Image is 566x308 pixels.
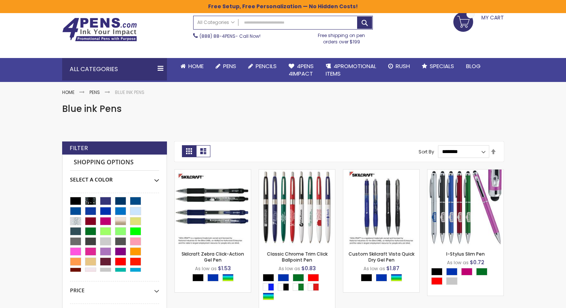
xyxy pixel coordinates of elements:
span: Pens [223,62,236,70]
span: As low as [447,259,469,266]
div: Free shipping on pen orders over $199 [310,30,373,45]
div: Assorted [263,293,274,300]
iframe: Google Customer Reviews [504,288,566,308]
div: Blue [278,274,289,281]
div: Fushia [461,268,472,275]
div: Red [431,277,442,285]
div: White|Black [278,283,289,291]
a: All Categories [194,16,238,28]
span: $1.53 [218,265,231,272]
a: 4PROMOTIONALITEMS [320,58,382,82]
span: Rush [396,62,410,70]
div: Assorted [391,274,402,281]
span: $0.83 [301,265,316,272]
div: Select A Color [361,274,406,283]
a: Specials [416,58,460,74]
div: Red [308,274,319,281]
div: Silver [446,277,457,285]
a: Pencils [242,58,283,74]
a: Rush [382,58,416,74]
div: Green [293,274,304,281]
a: I-Stylus Slim Pen [446,251,485,257]
span: $0.72 [470,259,484,266]
div: Select A Color [70,171,159,183]
img: Custom Skilcraft Vista Quick Dry Gel Pen [343,170,419,246]
a: Pens [89,89,100,95]
div: Green [476,268,487,275]
a: Home [174,58,210,74]
img: Skilcraft Zebra Click-Action Gel Pen [175,170,251,246]
a: Pens [210,58,242,74]
strong: Grid [182,145,196,157]
label: Sort By [419,148,434,155]
img: I-Stylus Slim Pen [427,170,503,246]
a: Skilcraft Zebra Click-Action Gel Pen [182,251,244,263]
a: I-Stylus Slim Pen [427,169,503,176]
a: Skilcraft Zebra Click-Action Gel Pen [175,169,251,176]
strong: Filter [70,144,88,152]
div: White|Blue [263,283,274,291]
span: As low as [195,265,217,272]
div: Price [70,281,159,294]
div: Select A Color [192,274,237,283]
span: As low as [279,265,300,272]
span: - Call Now! [200,33,261,39]
div: Black [192,274,204,281]
span: Specials [430,62,454,70]
a: Classic Chrome Trim Click Ballpoint Pen [267,251,328,263]
div: Black [263,274,274,281]
span: As low as [363,265,385,272]
div: Black [431,268,442,275]
a: 4Pens4impact [283,58,320,82]
a: (888) 88-4PENS [200,33,235,39]
strong: Shopping Options [70,155,159,171]
div: Black [361,274,372,281]
a: Custom Skilcraft Vista Quick Dry Gel Pen [343,169,419,176]
a: Classic Chrome Trim Click Ballpoint Pen [259,169,335,176]
span: 4Pens 4impact [289,62,314,77]
span: Blog [466,62,481,70]
span: 4PROMOTIONAL ITEMS [326,62,376,77]
div: Select A Color [263,274,335,302]
div: Blue [446,268,457,275]
div: Assorted [222,274,234,281]
span: $1.87 [386,265,399,272]
img: 4Pens Custom Pens and Promotional Products [62,18,137,42]
a: Home [62,89,74,95]
img: Classic Chrome Trim Click Ballpoint Pen [259,170,335,246]
span: Home [188,62,204,70]
div: All Categories [62,58,167,80]
strong: Blue ink Pens [115,89,144,95]
a: Blog [460,58,487,74]
span: Pencils [256,62,277,70]
h1: Blue ink Pens [62,103,504,115]
div: White|Red [308,283,319,291]
div: Blue [207,274,219,281]
div: White|Green [293,283,304,291]
div: Blue [376,274,387,281]
span: All Categories [197,19,235,25]
a: Custom Skilcraft Vista Quick Dry Gel Pen [349,251,414,263]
